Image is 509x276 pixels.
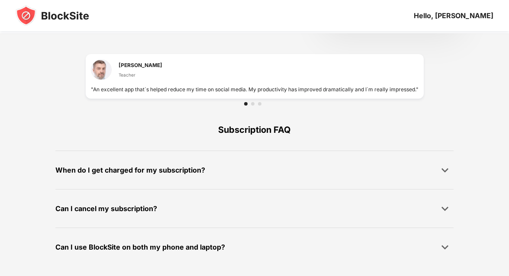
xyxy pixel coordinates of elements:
div: "An excellent app that`s helped reduce my time on social media. My productivity has improved dram... [91,85,419,93]
div: Can I use BlockSite on both my phone and laptop? [55,241,225,254]
div: When do I get charged for my subscription? [55,164,205,177]
img: testimonial-1.jpg [91,59,112,80]
div: Can I cancel my subscription? [55,202,157,215]
img: blocksite-icon-black.svg [16,5,89,26]
div: Hello, [PERSON_NAME] [414,11,493,20]
div: Subscription FAQ [55,109,454,151]
div: Teacher [119,71,162,78]
div: [PERSON_NAME] [119,61,162,69]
